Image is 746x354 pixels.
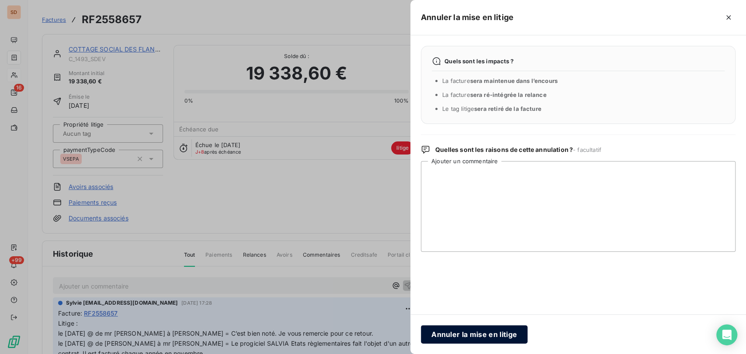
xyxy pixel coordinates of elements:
button: Annuler la mise en litige [421,325,527,344]
div: Open Intercom Messenger [716,324,737,345]
span: sera retiré de la facture [474,105,541,112]
h5: Annuler la mise en litige [421,11,514,24]
span: sera ré-intégrée la relance [470,91,547,98]
span: Quelles sont les raisons de cette annulation ? [435,145,601,154]
span: Le tag litige [442,105,541,112]
span: - facultatif [573,146,601,153]
span: Quels sont les impacts ? [444,58,514,65]
span: La facture [442,77,558,84]
span: La facture [442,91,547,98]
span: sera maintenue dans l’encours [470,77,558,84]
